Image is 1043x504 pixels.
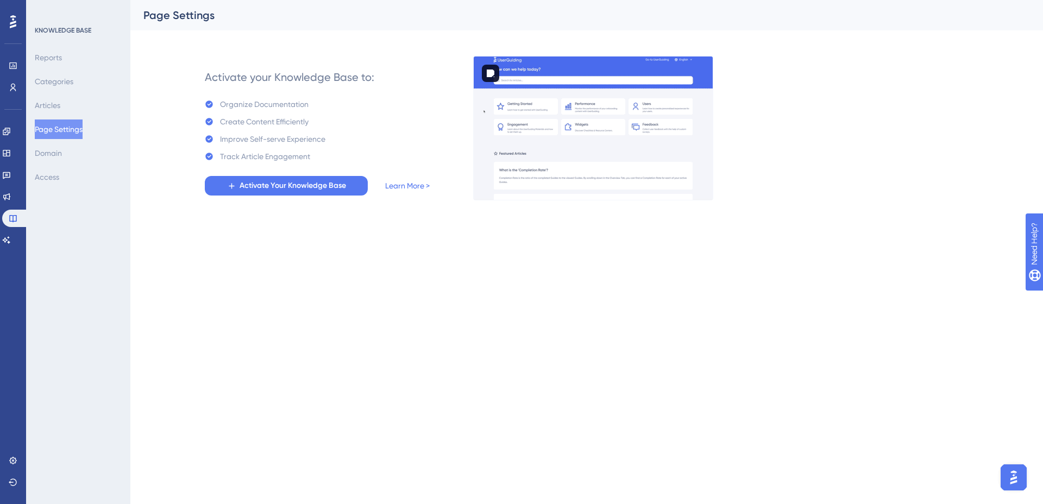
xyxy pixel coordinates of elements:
[35,48,62,67] button: Reports
[35,143,62,163] button: Domain
[240,179,346,192] span: Activate Your Knowledge Base
[205,176,368,196] button: Activate Your Knowledge Base
[220,133,325,146] div: Improve Self-serve Experience
[143,8,1003,23] div: Page Settings
[26,3,68,16] span: Need Help?
[385,179,430,192] a: Learn More >
[35,96,60,115] button: Articles
[35,26,91,35] div: KNOWLEDGE BASE
[997,461,1030,494] iframe: UserGuiding AI Assistant Launcher
[35,72,73,91] button: Categories
[220,98,309,111] div: Organize Documentation
[220,115,309,128] div: Create Content Efficiently
[220,150,310,163] div: Track Article Engagement
[35,167,59,187] button: Access
[473,56,713,200] img: a27db7f7ef9877a438c7956077c236be.gif
[205,70,374,85] div: Activate your Knowledge Base to:
[35,119,83,139] button: Page Settings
